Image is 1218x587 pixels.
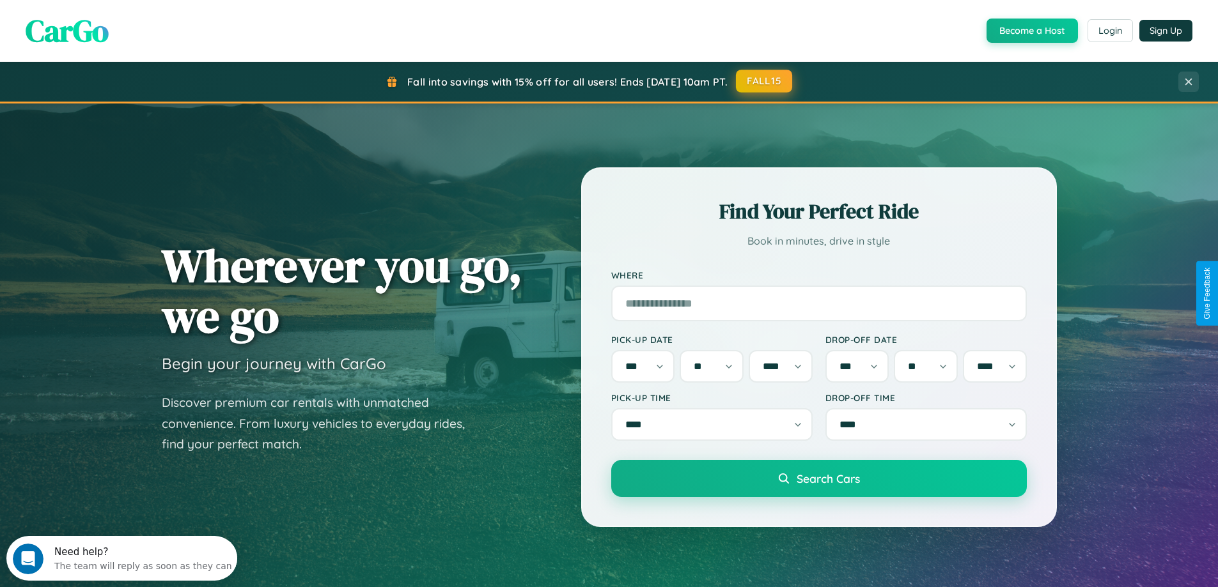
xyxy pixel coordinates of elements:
[1088,19,1133,42] button: Login
[1203,268,1212,319] div: Give Feedback
[48,21,226,34] div: The team will reply as soon as they can
[611,232,1027,250] p: Book in minutes, drive in style
[987,19,1078,43] button: Become a Host
[736,70,792,93] button: FALL15
[611,334,813,345] label: Pick-up Date
[825,334,1027,345] label: Drop-off Date
[1139,20,1192,42] button: Sign Up
[611,392,813,403] label: Pick-up Time
[611,270,1027,280] label: Where
[26,10,109,52] span: CarGo
[611,460,1027,497] button: Search Cars
[162,240,522,341] h1: Wherever you go, we go
[825,392,1027,403] label: Drop-off Time
[797,471,860,485] span: Search Cars
[611,197,1027,225] h2: Find Your Perfect Ride
[162,354,386,373] h3: Begin your journey with CarGo
[6,536,237,581] iframe: Intercom live chat discovery launcher
[5,5,238,40] div: Open Intercom Messenger
[407,75,728,88] span: Fall into savings with 15% off for all users! Ends [DATE] 10am PT.
[13,544,43,574] iframe: Intercom live chat
[162,392,481,455] p: Discover premium car rentals with unmatched convenience. From luxury vehicles to everyday rides, ...
[48,11,226,21] div: Need help?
